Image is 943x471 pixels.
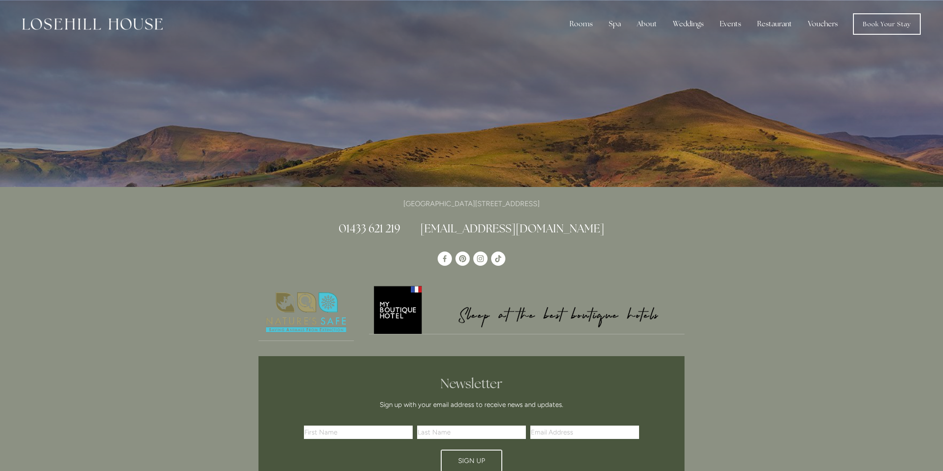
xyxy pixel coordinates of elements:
div: About [630,15,664,33]
input: First Name [304,426,413,439]
p: Sign up with your email address to receive news and updates. [307,399,636,410]
span: Sign Up [458,457,485,465]
a: Vouchers [801,15,845,33]
p: [GEOGRAPHIC_DATA][STREET_ADDRESS] [258,198,685,210]
img: Nature's Safe - Logo [258,284,354,341]
h2: Newsletter [307,376,636,392]
div: Restaurant [750,15,799,33]
a: My Boutique Hotel - Logo [369,284,685,334]
img: My Boutique Hotel - Logo [369,284,685,334]
a: Pinterest [455,252,470,266]
a: 01433 621 219 [339,221,400,235]
div: Spa [602,15,628,33]
div: Events [713,15,748,33]
div: Weddings [666,15,711,33]
img: Losehill House [22,18,163,30]
input: Email Address [530,426,639,439]
div: Rooms [562,15,600,33]
a: Instagram [473,252,488,266]
a: Book Your Stay [853,13,921,35]
a: Losehill House Hotel & Spa [438,252,452,266]
input: Last Name [417,426,526,439]
a: [EMAIL_ADDRESS][DOMAIN_NAME] [420,221,604,235]
a: TikTok [491,252,505,266]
